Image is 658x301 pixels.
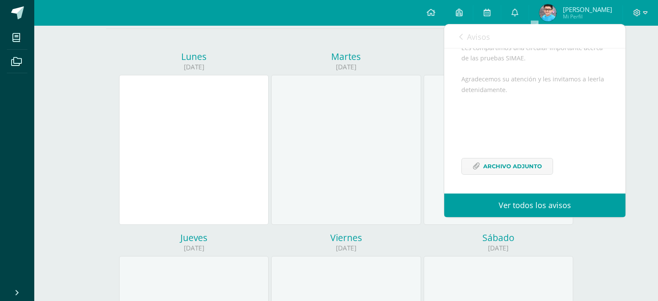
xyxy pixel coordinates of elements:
span: 539 [556,31,567,41]
div: [DATE] [424,244,573,253]
div: Viernes [271,232,421,244]
span: avisos sin leer [556,31,610,41]
div: [DATE] [271,63,421,72]
div: [DATE] [119,63,269,72]
span: Mi Perfil [563,13,612,20]
div: [DATE] [119,244,269,253]
a: Ver todos los avisos [444,194,625,217]
div: Miércoles [424,51,573,63]
div: Estimadas familias [DEMOGRAPHIC_DATA]: Les compartimos una circular importante acerca de las prue... [461,32,608,185]
div: Jueves [119,232,269,244]
div: Martes [271,51,421,63]
div: Sábado [424,232,573,244]
div: [DATE] [271,244,421,253]
div: [DATE] [424,63,573,72]
span: Avisos [467,32,490,42]
span: Archivo Adjunto [483,158,542,174]
img: 26f9729b1f131ae0087a34ff0bf9c547.png [539,4,556,21]
div: Lunes [119,51,269,63]
a: Archivo Adjunto [461,158,553,175]
span: [PERSON_NAME] [563,5,612,14]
